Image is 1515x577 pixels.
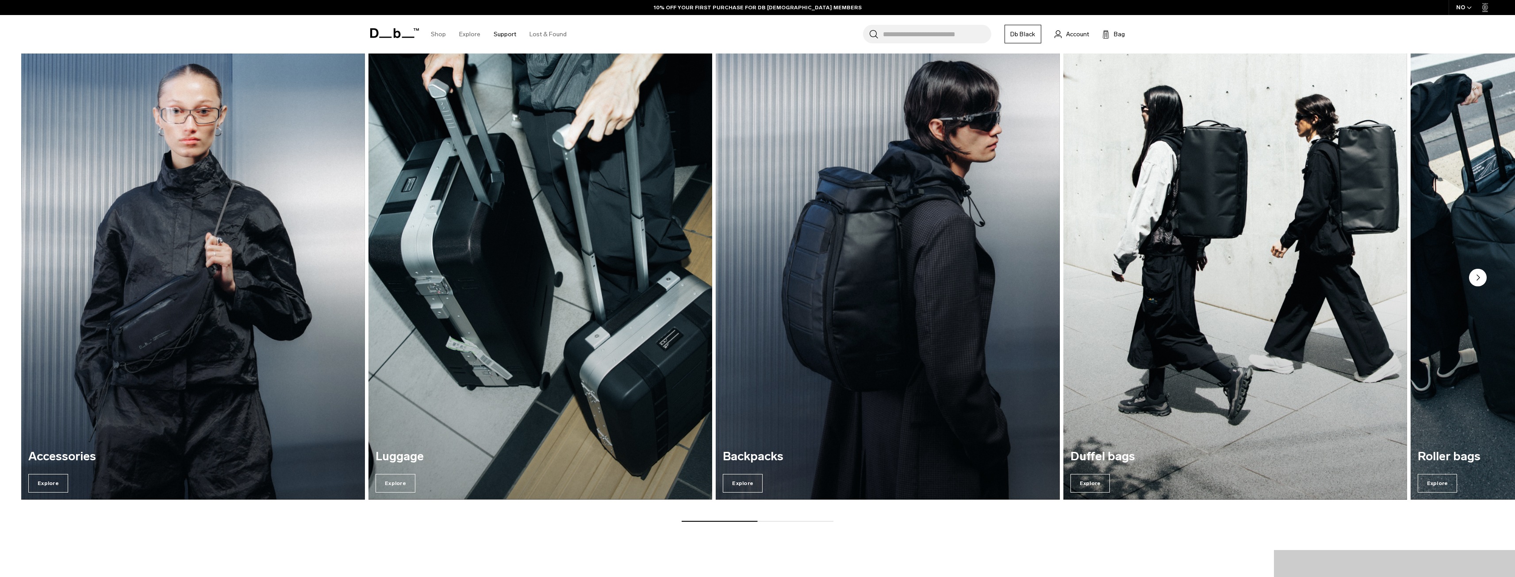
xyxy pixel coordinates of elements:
span: Explore [28,474,68,493]
h3: Duffel bags [1070,450,1400,463]
a: Shop [431,19,446,50]
div: 1 / 5 [21,36,365,500]
button: Next slide [1469,269,1487,288]
a: Luggage Explore [368,36,712,500]
div: 4 / 5 [1063,36,1407,500]
h3: Luggage [376,450,705,463]
h3: Backpacks [723,450,1052,463]
span: Account [1066,30,1089,39]
a: Db Black [1005,25,1041,43]
a: Accessories Explore [21,36,365,500]
a: 10% OFF YOUR FIRST PURCHASE FOR DB [DEMOGRAPHIC_DATA] MEMBERS [654,4,862,11]
nav: Main Navigation [424,15,573,53]
button: Bag [1102,29,1125,39]
span: Explore [1418,474,1457,493]
a: Lost & Found [529,19,567,50]
h3: Accessories [28,450,358,463]
div: 3 / 5 [716,36,1059,500]
span: Bag [1114,30,1125,39]
a: Support [494,19,516,50]
a: Explore [459,19,480,50]
a: Backpacks Explore [716,36,1059,500]
span: Explore [723,474,763,493]
a: Account [1055,29,1089,39]
span: Explore [376,474,415,493]
span: Explore [1070,474,1110,493]
div: 2 / 5 [368,36,712,500]
a: Duffel bags Explore [1063,36,1407,500]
